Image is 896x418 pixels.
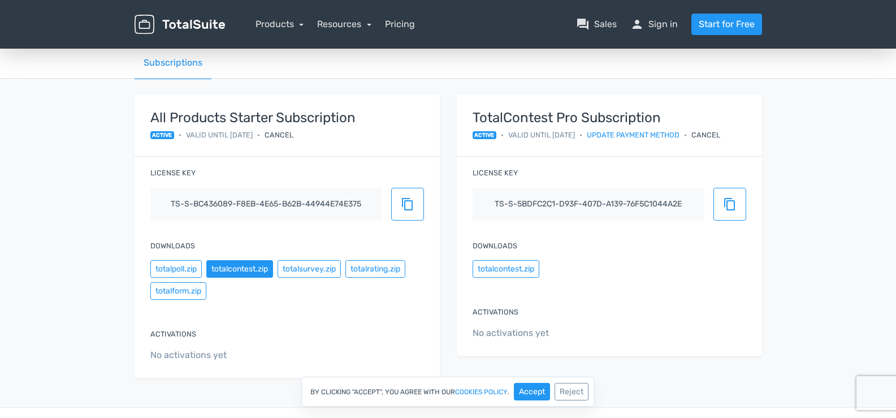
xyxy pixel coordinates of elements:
[301,377,595,407] div: By clicking "Accept", you agree with our .
[723,197,737,211] span: content_copy
[385,18,415,31] a: Pricing
[473,240,517,251] label: Downloads
[278,260,341,278] button: totalsurvey.zip
[576,18,590,31] span: question_answer
[576,18,617,31] a: question_answerSales
[135,15,225,35] img: TotalSuite for WordPress
[150,110,356,125] strong: All Products Starter Subscription
[150,260,202,278] button: totalpoll.zip
[206,260,273,278] button: totalcontest.zip
[473,326,746,340] span: No activations yet
[630,18,644,31] span: person
[179,130,181,140] span: •
[135,47,211,79] a: Subscriptions
[630,18,678,31] a: personSign in
[501,130,504,140] span: •
[150,240,195,251] label: Downloads
[514,383,550,400] button: Accept
[265,130,293,140] div: Cancel
[391,188,424,221] button: content_copy
[256,19,304,29] a: Products
[401,197,414,211] span: content_copy
[473,131,497,139] span: active
[186,130,253,140] span: Valid until [DATE]
[579,130,582,140] span: •
[555,383,588,400] button: Reject
[257,130,260,140] span: •
[473,307,518,317] label: Activations
[473,110,721,125] strong: TotalContest Pro Subscription
[587,130,679,140] a: Update payment method
[713,188,746,221] button: content_copy
[150,348,424,362] span: No activations yet
[508,130,575,140] span: Valid until [DATE]
[473,167,518,178] label: License key
[150,329,196,339] label: Activations
[150,282,206,300] button: totalform.zip
[345,260,405,278] button: totalrating.zip
[317,19,371,29] a: Resources
[150,131,175,139] span: active
[455,389,508,395] a: cookies policy
[150,167,196,178] label: License key
[473,260,539,278] button: totalcontest.zip
[684,130,687,140] span: •
[691,14,762,35] a: Start for Free
[691,130,720,140] div: Cancel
